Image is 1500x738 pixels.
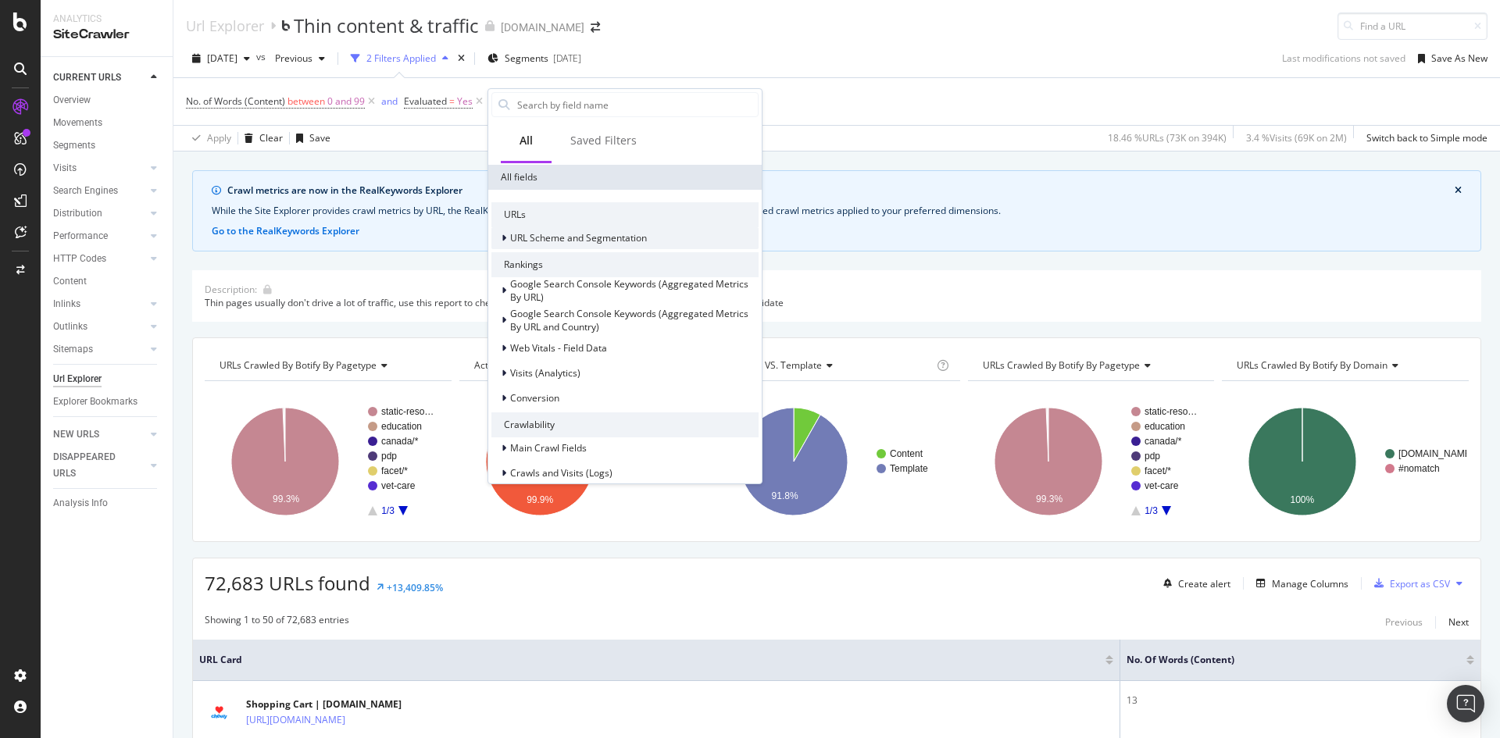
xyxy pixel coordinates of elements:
a: Outlinks [53,319,146,335]
span: Segments [505,52,548,65]
div: All [520,133,533,148]
div: [DATE] [553,52,581,65]
span: No. of Words (Content) [1127,653,1443,667]
text: 99.9% [527,494,553,505]
div: info banner [192,170,1481,251]
svg: A chart. [1222,394,1466,529]
span: = [449,94,455,108]
text: education [381,421,422,432]
img: main image [199,702,238,722]
div: Next [1448,615,1469,629]
button: 2 Filters Applied [345,46,455,71]
a: Analysis Info [53,495,162,512]
text: pdp [381,451,397,462]
div: HTTP Codes [53,251,106,267]
h4: URLs Crawled By Botify By domain [1234,353,1455,378]
div: Switch back to Simple mode [1366,131,1487,144]
div: Inlinks [53,296,80,312]
div: Showing 1 to 50 of 72,683 entries [205,613,349,632]
h4: URLs Crawled By Botify By pagetype [216,353,437,378]
text: 99.3% [273,494,299,505]
div: Sitemaps [53,341,93,358]
span: 2025 Oct. 11th [207,52,237,65]
div: SiteCrawler [53,26,160,44]
div: CURRENT URLS [53,70,121,86]
div: Last modifications not saved [1282,52,1405,65]
text: canada/* [381,436,419,447]
span: 0 and 99 [327,91,365,112]
div: Save As New [1431,52,1487,65]
span: URL Card [199,653,1102,667]
button: Switch back to Simple mode [1360,126,1487,151]
div: +13,409.85% [387,581,443,594]
a: Url Explorer [186,17,264,34]
div: Search Engines [53,183,118,199]
text: 1/3 [1145,505,1158,516]
div: Open Intercom Messenger [1447,685,1484,722]
div: Analysis Info [53,495,108,512]
a: Sitemaps [53,341,146,358]
button: and [381,94,398,109]
span: 72,683 URLs found [205,570,370,596]
a: Search Engines [53,183,146,199]
span: URL Scheme and Segmentation [510,231,647,244]
div: Export as CSV [1390,577,1450,590]
text: 91.8% [772,490,798,501]
button: Previous [269,46,331,71]
div: DISAPPEARED URLS [53,449,132,482]
div: Create alert [1178,577,1230,590]
div: A chart. [968,394,1212,529]
button: Previous [1385,613,1423,632]
a: Url Explorer [53,371,162,387]
div: All fields [488,165,762,190]
button: Create alert [1157,571,1230,596]
div: Shopping Cart | [DOMAIN_NAME] [246,697,413,711]
text: education [1145,421,1185,432]
h4: URLs Crawled By Botify By pagetype [980,353,1201,378]
span: Yes [457,91,473,112]
a: Inlinks [53,296,146,312]
text: vet-care [381,480,416,491]
div: Visits [53,160,77,176]
button: close banner [1451,180,1466,201]
div: 18.46 % URLs ( 73K on 394K ) [1108,131,1227,144]
button: Next [1448,613,1469,632]
span: No. of Words (Content) [186,94,285,108]
span: URLs Crawled By Botify By pagetype [220,358,377,372]
text: 1/3 [381,505,395,516]
div: 13 [1127,693,1474,708]
div: times [455,51,468,66]
div: Crawlability [491,412,759,437]
a: Performance [53,228,146,244]
span: Previous [269,52,312,65]
div: and [381,94,398,108]
button: Add Filter [486,92,548,111]
button: Apply [186,126,231,151]
a: [URL][DOMAIN_NAME] [246,712,345,728]
div: Previous [1385,615,1423,629]
div: Explorer Bookmarks [53,394,137,410]
h4: Content VS. Template [725,353,934,378]
svg: A chart. [459,394,704,529]
text: #nomatch [1398,463,1440,474]
span: Active / Not Active URLs (organic - all) [474,358,639,372]
span: URLs Crawled By Botify By domain [1237,358,1387,372]
span: Main Crawl Fields [510,441,587,455]
div: Thin content & traffic [294,12,479,39]
div: Distribution [53,205,102,222]
a: Content [53,273,162,290]
text: [DOMAIN_NAME] [1398,448,1473,459]
text: static-reso… [1145,406,1197,417]
button: Manage Columns [1250,574,1348,593]
a: Overview [53,92,162,109]
div: Description: [205,283,257,296]
text: Content [890,448,923,459]
a: Visits [53,160,146,176]
div: Content [53,273,87,290]
div: [DOMAIN_NAME] [501,20,584,35]
span: between [287,94,325,108]
span: Google Search Console Keywords (Aggregated Metrics By URL) [510,277,748,304]
div: Segments [53,137,95,154]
